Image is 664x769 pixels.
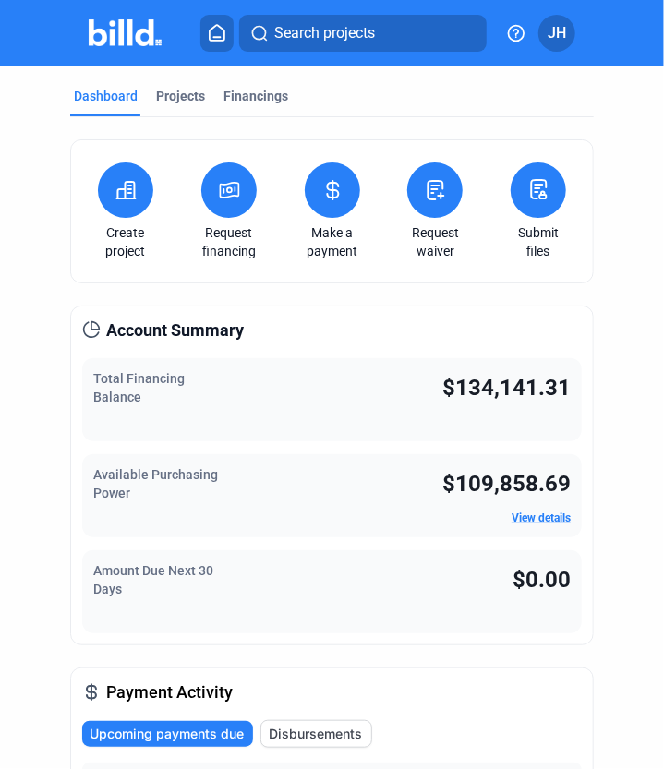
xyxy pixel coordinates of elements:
a: View details [512,511,571,524]
span: Account Summary [106,318,244,343]
div: Financings [223,87,288,105]
span: $109,858.69 [442,471,571,497]
span: Search projects [274,22,375,44]
div: Dashboard [74,87,138,105]
button: JH [538,15,575,52]
div: Projects [156,87,205,105]
img: Billd Company Logo [89,19,162,46]
span: Amount Due Next 30 Days [93,563,213,596]
span: Upcoming payments due [90,725,244,743]
span: $0.00 [513,567,571,593]
button: Disbursements [260,720,372,748]
span: Disbursements [269,725,362,743]
button: Upcoming payments due [82,721,253,747]
span: Payment Activity [106,679,233,705]
a: Request financing [197,223,261,260]
a: Request waiver [403,223,467,260]
button: Search projects [239,15,487,52]
a: Make a payment [300,223,365,260]
span: $134,141.31 [442,375,571,401]
a: Submit files [506,223,571,260]
span: JH [548,22,566,44]
span: Total Financing Balance [93,371,185,404]
a: Create project [93,223,158,260]
span: Available Purchasing Power [93,467,218,500]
